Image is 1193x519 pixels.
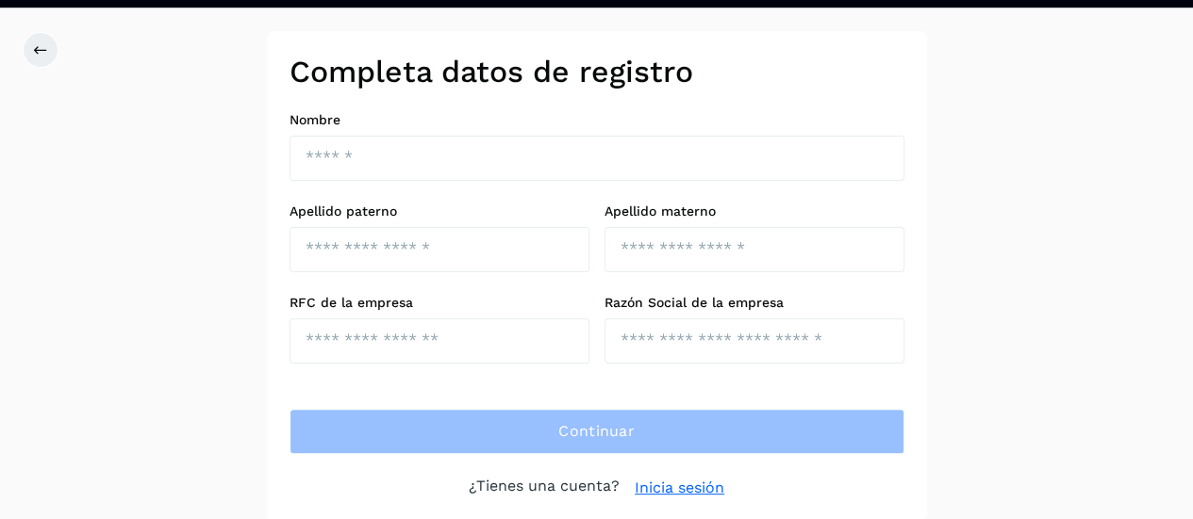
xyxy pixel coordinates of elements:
[635,477,724,499] a: Inicia sesión
[290,295,589,311] label: RFC de la empresa
[290,409,904,454] button: Continuar
[469,477,620,499] p: ¿Tienes una cuenta?
[558,421,635,442] span: Continuar
[290,203,589,219] label: Apellido paterno
[290,54,904,89] h2: Completa datos de registro
[290,112,904,128] label: Nombre
[605,295,904,311] label: Razón Social de la empresa
[605,203,904,219] label: Apellido materno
